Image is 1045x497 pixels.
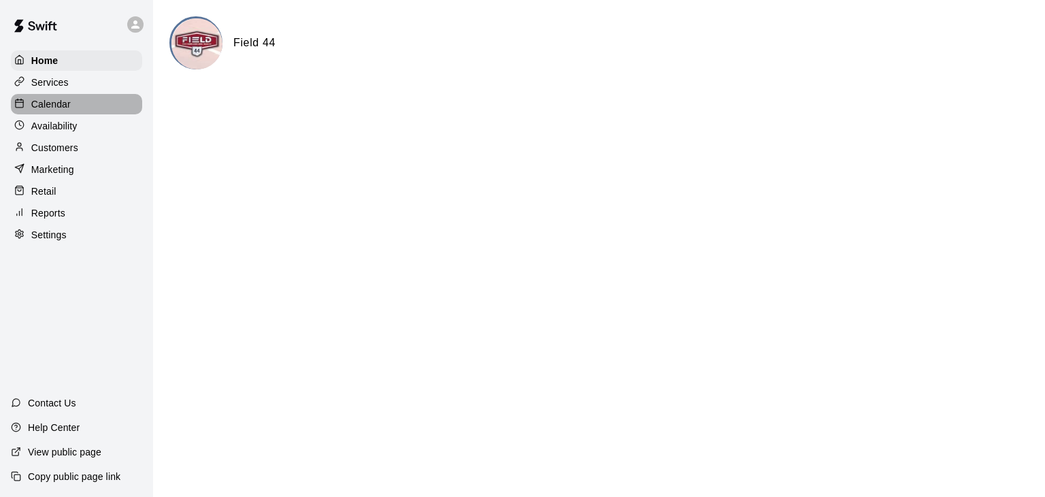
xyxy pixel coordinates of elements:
[11,203,142,223] a: Reports
[11,225,142,245] a: Settings
[11,138,142,158] a: Customers
[31,76,69,89] p: Services
[28,470,120,483] p: Copy public page link
[31,163,74,176] p: Marketing
[11,50,142,71] a: Home
[233,34,276,52] h6: Field 44
[31,54,59,67] p: Home
[11,181,142,202] a: Retail
[31,228,67,242] p: Settings
[28,421,80,434] p: Help Center
[171,18,222,69] img: Field 44 logo
[31,97,71,111] p: Calendar
[11,159,142,180] a: Marketing
[28,396,76,410] p: Contact Us
[31,141,78,155] p: Customers
[31,185,56,198] p: Retail
[11,116,142,136] a: Availability
[31,206,65,220] p: Reports
[11,72,142,93] a: Services
[28,445,101,459] p: View public page
[11,94,142,114] a: Calendar
[31,119,78,133] p: Availability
